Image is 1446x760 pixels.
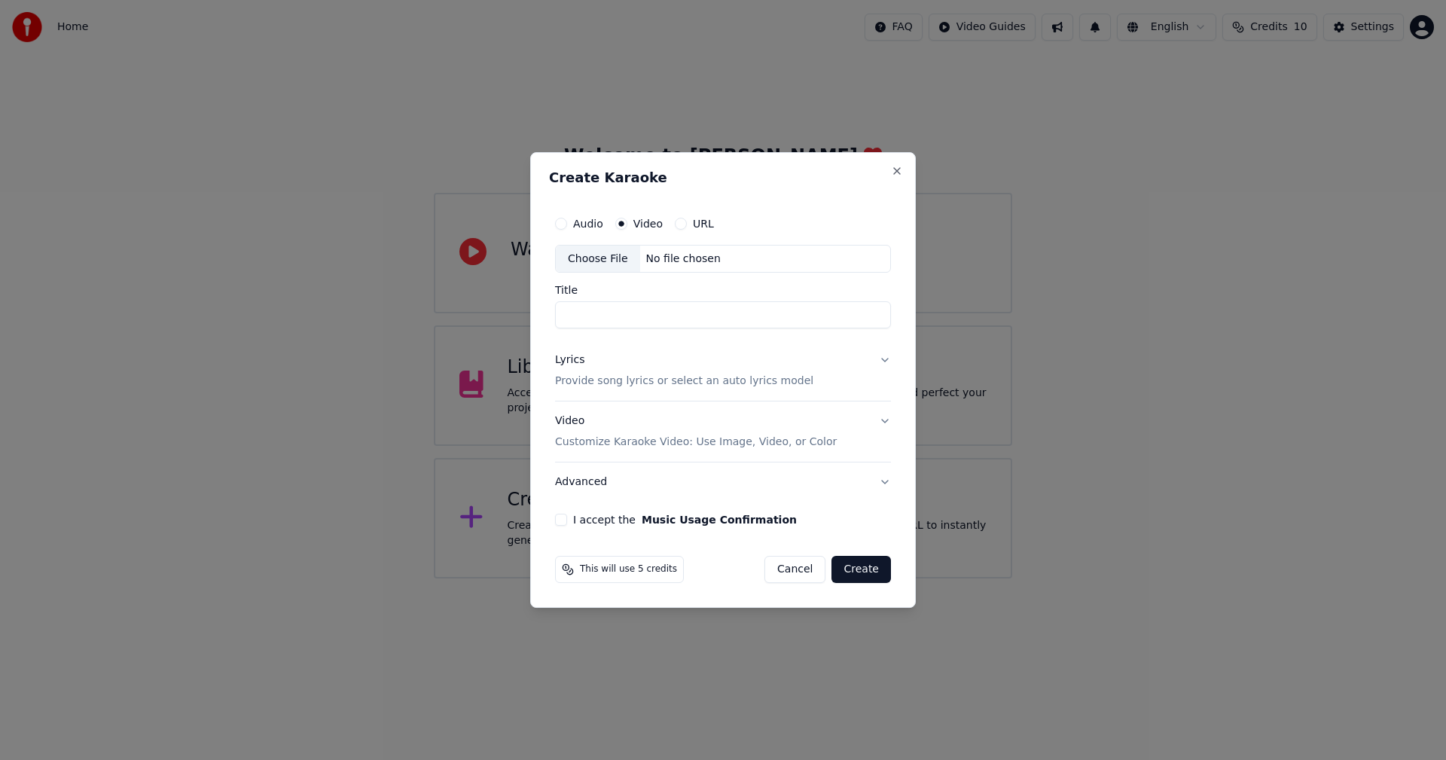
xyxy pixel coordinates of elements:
[555,285,891,296] label: Title
[764,556,825,583] button: Cancel
[831,556,891,583] button: Create
[549,171,897,185] h2: Create Karaoke
[555,402,891,462] button: VideoCustomize Karaoke Video: Use Image, Video, or Color
[640,252,727,267] div: No file chosen
[555,435,837,450] p: Customize Karaoke Video: Use Image, Video, or Color
[693,218,714,229] label: URL
[580,563,677,575] span: This will use 5 credits
[555,414,837,450] div: Video
[555,341,891,401] button: LyricsProvide song lyrics or select an auto lyrics model
[633,218,663,229] label: Video
[573,514,797,525] label: I accept the
[573,218,603,229] label: Audio
[642,514,797,525] button: I accept the
[556,246,640,273] div: Choose File
[555,353,584,368] div: Lyrics
[555,462,891,502] button: Advanced
[555,374,813,389] p: Provide song lyrics or select an auto lyrics model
